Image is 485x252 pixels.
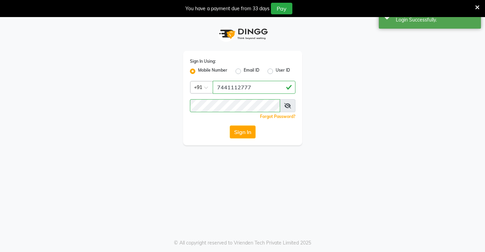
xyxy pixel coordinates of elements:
button: Sign In [230,125,256,138]
label: User ID [276,67,290,75]
label: Email ID [244,67,259,75]
div: Login Successfully. [396,16,476,24]
input: Username [213,81,295,94]
input: Username [190,99,280,112]
div: You have a payment due from 33 days [185,5,270,12]
a: Forgot Password? [260,114,295,119]
button: Pay [271,3,292,14]
label: Mobile Number [198,67,227,75]
img: logo1.svg [215,24,270,44]
label: Sign In Using: [190,58,216,64]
